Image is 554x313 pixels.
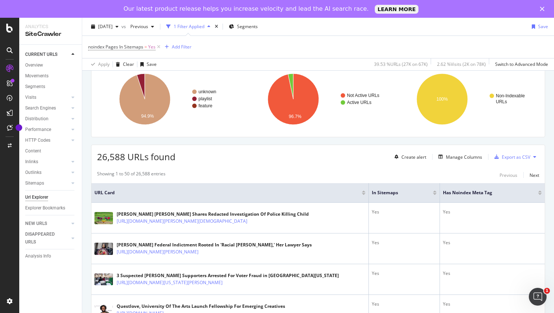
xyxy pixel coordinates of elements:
svg: A chart. [97,67,242,131]
a: HTTP Codes [25,137,69,144]
text: playlist [198,96,212,101]
div: Visits [25,94,36,101]
button: Clear [113,58,134,70]
div: Close [540,7,547,11]
span: = [144,44,147,50]
a: Sitemaps [25,179,69,187]
button: Save [137,58,157,70]
a: [URL][DOMAIN_NAME][PERSON_NAME][DEMOGRAPHIC_DATA] [117,218,247,225]
div: Sitemaps [25,179,44,187]
button: Switch to Advanced Mode [492,58,548,70]
a: Analysis Info [25,252,77,260]
img: main image [94,212,113,224]
div: 3 Suspected [PERSON_NAME] Supporters Arrested For Voter Fraud in [GEOGRAPHIC_DATA][US_STATE] [117,272,339,279]
div: 2.62 % Visits ( 2K on 78K ) [437,61,486,67]
button: Apply [88,58,110,70]
button: Segments [226,21,261,33]
div: CURRENT URLS [25,51,57,58]
button: Manage Columns [435,152,482,161]
div: Showing 1 to 50 of 26,588 entries [97,171,166,179]
a: Visits [25,94,69,101]
div: NEW URLS [25,220,47,228]
button: Previous [127,21,157,33]
div: Analytics [25,24,76,30]
text: 94.9% [141,114,154,119]
text: feature [198,103,213,108]
div: Yes [443,209,542,215]
a: [URL][DOMAIN_NAME][US_STATE][PERSON_NAME] [117,279,223,286]
div: [PERSON_NAME] [PERSON_NAME] Shares Redacted Investigation Of Police Killing Child [117,211,309,218]
span: Segments [237,23,258,30]
text: 96.7% [289,114,301,119]
text: 100% [436,97,448,102]
span: Previous [127,23,148,30]
div: Yes [443,301,542,307]
div: Segments [25,83,45,91]
div: Inlinks [25,158,38,166]
div: Yes [372,209,437,215]
div: Switch to Advanced Mode [495,61,548,67]
button: Previous [500,171,517,179]
div: Movements [25,72,49,80]
div: [PERSON_NAME] Federal Indictment Rooted In 'Racial [PERSON_NAME],' Her Lawyer Says [117,242,312,248]
a: Distribution [25,115,69,123]
a: Inlinks [25,158,69,166]
div: Performance [25,126,51,134]
button: [DATE] [88,21,121,33]
div: Outlinks [25,169,41,176]
a: Outlinks [25,169,69,176]
img: main image [94,273,113,285]
a: LEARN MORE [375,5,419,14]
div: HTTP Codes [25,137,50,144]
span: vs [121,23,127,30]
button: Add Filter [162,43,191,51]
div: Questlove, University Of The Arts Launch Fellowship For Emerging Creatives [117,303,285,310]
span: Yes [148,42,156,52]
div: SiteCrawler [25,30,76,38]
a: [URL][DOMAIN_NAME][PERSON_NAME] [117,248,198,256]
button: Next [530,171,539,179]
span: In Sitemaps [372,189,422,196]
span: 1 [544,288,550,294]
button: Create alert [391,151,426,163]
text: Non-Indexable [496,93,525,98]
a: Content [25,147,77,155]
div: Yes [443,270,542,277]
div: Yes [372,270,437,277]
svg: A chart. [246,67,390,131]
div: Save [147,61,157,67]
div: Our latest product release helps you increase velocity and lead the AI search race. [124,5,369,13]
div: Search Engines [25,104,56,112]
div: A chart. [394,67,539,131]
div: Create alert [401,154,426,160]
div: Overview [25,61,43,69]
div: Add Filter [172,44,191,50]
div: Export as CSV [502,154,530,160]
div: Yes [372,301,437,307]
div: Explorer Bookmarks [25,204,65,212]
div: Yes [372,239,437,246]
div: Clear [123,61,134,67]
a: NEW URLS [25,220,69,228]
a: Url Explorer [25,193,77,201]
div: Tooltip anchor [16,124,22,131]
div: Save [538,23,548,30]
div: DISAPPEARED URLS [25,230,63,246]
img: main image [94,243,113,255]
div: Analysis Info [25,252,51,260]
div: Yes [443,239,542,246]
span: 2025 Aug. 24th [98,23,113,30]
div: 1 Filter Applied [174,23,204,30]
button: 1 Filter Applied [163,21,213,33]
span: Has noindex Meta Tag [443,189,527,196]
a: Segments [25,83,77,91]
div: Next [530,172,539,178]
a: DISAPPEARED URLS [25,230,69,246]
text: Active URLs [347,100,371,105]
iframe: Intercom live chat [529,288,547,306]
a: Overview [25,61,77,69]
span: noindex Pages In Sitemaps [88,44,143,50]
span: URL Card [94,189,360,196]
a: CURRENT URLS [25,51,69,58]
